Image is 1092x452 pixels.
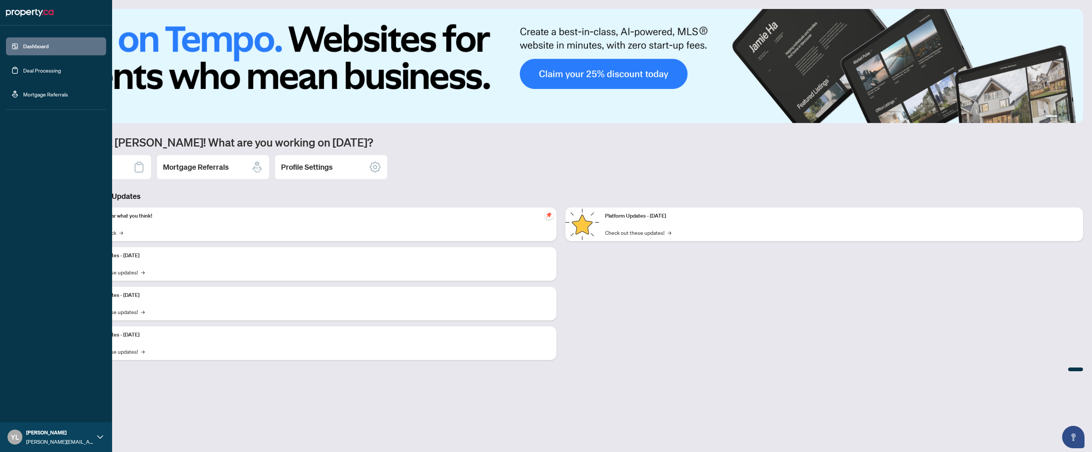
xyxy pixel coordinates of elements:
h2: Profile Settings [281,162,333,172]
span: pushpin [545,210,553,219]
a: Mortgage Referrals [23,91,68,98]
a: Deal Processing [23,67,61,74]
p: Platform Updates - [DATE] [605,212,1077,220]
span: → [141,347,145,356]
p: Platform Updates - [DATE] [78,291,550,299]
a: Dashboard [23,43,49,50]
span: → [119,228,123,237]
button: Open asap [1062,426,1085,448]
img: logo [6,7,53,19]
button: 3 [1067,116,1070,119]
span: [PERSON_NAME][EMAIL_ADDRESS][DOMAIN_NAME] [26,437,93,446]
span: YL [11,432,19,442]
span: → [141,308,145,316]
span: → [667,228,671,237]
img: Platform Updates - June 23, 2025 [565,207,599,241]
h3: Brokerage & Industry Updates [39,191,1083,202]
p: Platform Updates - [DATE] [78,331,550,339]
p: Platform Updates - [DATE] [78,252,550,260]
a: Check out these updates!→ [605,228,671,237]
span: → [141,268,145,276]
h1: Welcome back [PERSON_NAME]! What are you working on [DATE]? [39,135,1083,149]
span: [PERSON_NAME] [26,428,93,437]
button: 4 [1073,116,1076,119]
img: Slide 0 [39,9,1083,123]
p: We want to hear what you think! [78,212,550,220]
button: 1 [1046,116,1058,119]
h2: Mortgage Referrals [163,162,229,172]
button: 2 [1061,116,1064,119]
